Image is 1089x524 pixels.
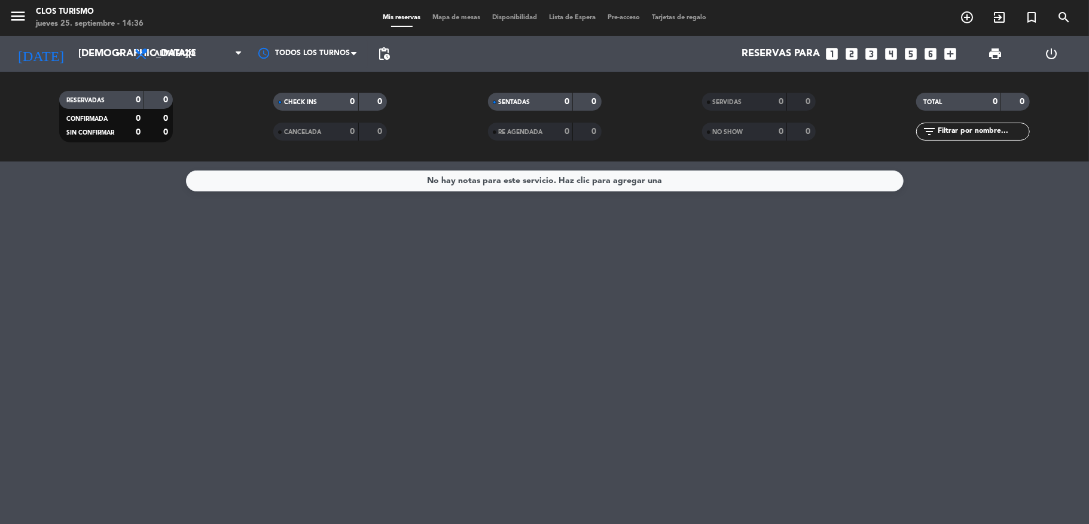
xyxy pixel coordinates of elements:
[163,96,170,104] strong: 0
[163,128,170,136] strong: 0
[284,99,317,105] span: CHECK INS
[884,46,899,62] i: looks_4
[988,47,1002,61] span: print
[602,14,646,21] span: Pre-acceso
[1023,36,1080,72] div: LOG OUT
[377,127,385,136] strong: 0
[9,41,72,67] i: [DATE]
[66,130,114,136] span: SIN CONFIRMAR
[163,114,170,123] strong: 0
[591,127,599,136] strong: 0
[922,124,937,139] i: filter_list
[646,14,712,21] span: Tarjetas de regalo
[565,98,569,106] strong: 0
[779,98,783,106] strong: 0
[779,127,783,136] strong: 0
[937,125,1029,138] input: Filtrar por nombre...
[806,127,813,136] strong: 0
[943,46,959,62] i: add_box
[1024,10,1039,25] i: turned_in_not
[9,7,27,25] i: menu
[1020,98,1027,106] strong: 0
[499,99,530,105] span: SENTADAS
[923,99,942,105] span: TOTAL
[350,127,355,136] strong: 0
[565,127,569,136] strong: 0
[136,114,141,123] strong: 0
[9,7,27,29] button: menu
[825,46,840,62] i: looks_one
[284,129,321,135] span: CANCELADA
[154,50,196,58] span: Almuerzo
[36,18,144,30] div: jueves 25. septiembre - 14:36
[960,10,974,25] i: add_circle_outline
[377,98,385,106] strong: 0
[742,48,820,60] span: Reservas para
[377,47,391,61] span: pending_actions
[350,98,355,106] strong: 0
[136,96,141,104] strong: 0
[1057,10,1071,25] i: search
[1045,47,1059,61] i: power_settings_new
[713,129,743,135] span: NO SHOW
[486,14,543,21] span: Disponibilidad
[923,46,939,62] i: looks_6
[992,10,1006,25] i: exit_to_app
[66,98,105,103] span: RESERVADAS
[426,14,486,21] span: Mapa de mesas
[377,14,426,21] span: Mis reservas
[904,46,919,62] i: looks_5
[993,98,998,106] strong: 0
[806,98,813,106] strong: 0
[136,128,141,136] strong: 0
[543,14,602,21] span: Lista de Espera
[66,116,108,122] span: CONFIRMADA
[427,174,662,188] div: No hay notas para este servicio. Haz clic para agregar una
[864,46,880,62] i: looks_3
[713,99,742,105] span: SERVIDAS
[499,129,543,135] span: RE AGENDADA
[36,6,144,18] div: Clos Turismo
[844,46,860,62] i: looks_two
[591,98,599,106] strong: 0
[111,47,126,61] i: arrow_drop_down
